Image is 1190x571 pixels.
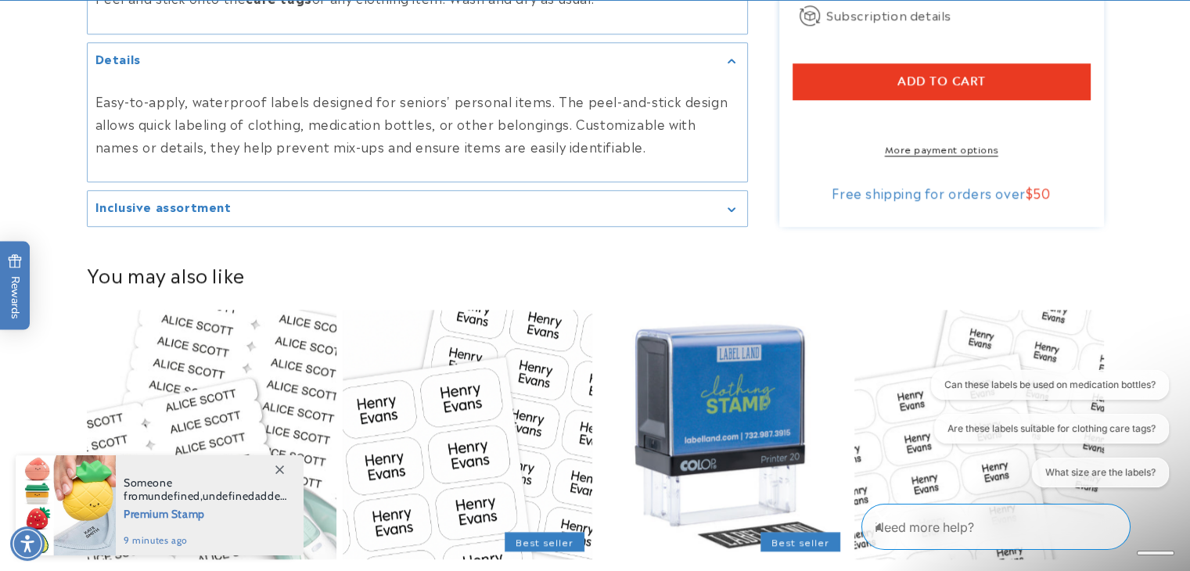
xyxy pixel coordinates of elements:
[88,43,747,78] summary: Details
[923,370,1174,501] iframe: Gorgias live chat conversation starters
[861,497,1174,555] iframe: Gorgias Floating Chat
[95,90,739,157] p: Easy-to-apply, waterproof labels designed for seniors' personal items. The peel-and-stick design ...
[793,185,1090,200] div: Free shipping for orders over
[124,476,287,503] span: Someone from , added this product to their cart.
[203,489,254,503] span: undefined
[13,446,198,493] iframe: Sign Up via Text for Offers
[95,199,232,214] h2: Inclusive assortment
[95,51,141,66] h2: Details
[1026,183,1034,202] span: $
[87,262,1104,286] h2: You may also like
[124,533,287,548] span: 9 minutes ago
[793,63,1090,99] button: Add to cart
[793,142,1090,156] a: More payment options
[8,254,23,319] span: Rewards
[1033,183,1050,202] span: 50
[88,191,747,226] summary: Inclusive assortment
[897,74,986,88] span: Add to cart
[826,5,951,24] span: Subscription details
[10,526,45,561] div: Accessibility Menu
[148,489,200,503] span: undefined
[124,503,287,523] span: Premium Stamp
